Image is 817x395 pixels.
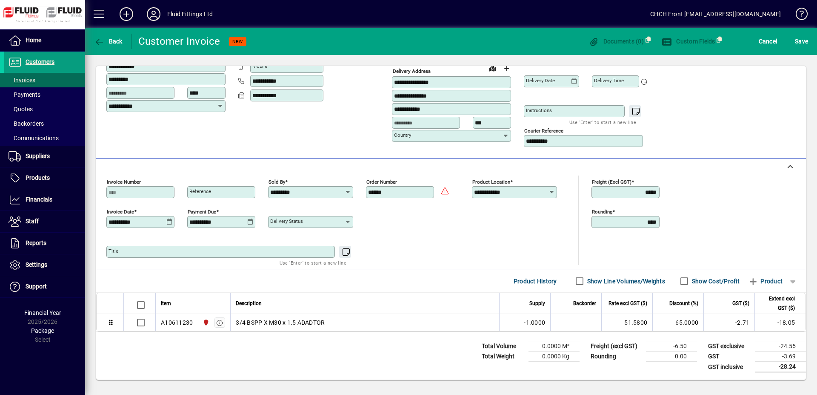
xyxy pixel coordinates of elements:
[161,318,193,327] div: A10611230
[4,276,85,297] a: Support
[573,299,596,308] span: Backorder
[26,283,47,290] span: Support
[4,87,85,102] a: Payments
[31,327,54,334] span: Package
[528,341,580,352] td: 0.0000 M³
[500,62,513,75] button: Choose address
[161,299,171,308] span: Item
[4,167,85,189] a: Products
[594,78,624,84] mat-label: Delivery time
[4,73,85,87] a: Invoices
[4,146,85,167] a: Suppliers
[167,7,213,21] div: Fluid Fittings Ltd
[4,102,85,116] a: Quotes
[26,239,46,246] span: Reports
[9,77,35,84] span: Invoices
[652,314,703,331] td: 65.0000
[608,299,647,308] span: Rate excl GST ($)
[669,299,698,308] span: Discount (%)
[486,61,500,75] a: View on map
[795,35,808,48] span: ave
[472,179,510,185] mat-label: Product location
[789,2,806,29] a: Knowledge Base
[9,120,44,127] span: Backorders
[85,34,132,49] app-page-header-button: Back
[189,188,211,194] mat-label: Reference
[586,34,646,49] button: Documents (0)
[759,35,777,48] span: Cancel
[592,179,631,185] mat-label: Freight (excl GST)
[795,38,798,45] span: S
[138,35,220,48] div: Customer Invoice
[477,341,528,352] td: Total Volume
[107,209,134,215] mat-label: Invoice date
[754,314,806,331] td: -18.05
[9,106,33,112] span: Quotes
[524,128,563,134] mat-label: Courier Reference
[107,179,141,185] mat-label: Invoice number
[760,294,795,313] span: Extend excl GST ($)
[4,233,85,254] a: Reports
[755,352,806,362] td: -3.69
[270,218,303,224] mat-label: Delivery status
[524,318,545,327] span: -1.0000
[526,107,552,113] mat-label: Instructions
[4,189,85,210] a: Financials
[4,116,85,131] a: Backorders
[704,352,755,362] td: GST
[755,362,806,372] td: -28.24
[477,352,528,362] td: Total Weight
[569,117,636,127] mat-hint: Use 'Enter' to start a new line
[662,38,715,45] span: Custom Fields
[650,7,781,21] div: CHCH Front [EMAIL_ADDRESS][DOMAIN_NAME]
[528,352,580,362] td: 0.0000 Kg
[280,258,346,268] mat-hint: Use 'Enter' to start a new line
[26,174,50,181] span: Products
[9,91,40,98] span: Payments
[704,362,755,372] td: GST inclusive
[200,318,210,327] span: CHRISTCHURCH
[748,274,783,288] span: Product
[92,34,125,49] button: Back
[188,209,216,215] mat-label: Payment due
[704,341,755,352] td: GST exclusive
[592,209,612,215] mat-label: Rounding
[26,153,50,159] span: Suppliers
[140,6,167,22] button: Profile
[26,261,47,268] span: Settings
[236,318,325,327] span: 3/4 BSPP X M30 x 1.5 ADADTOR
[269,179,285,185] mat-label: Sold by
[703,314,754,331] td: -2.71
[26,196,52,203] span: Financials
[646,341,697,352] td: -6.50
[744,274,787,289] button: Product
[109,248,118,254] mat-label: Title
[24,309,61,316] span: Financial Year
[514,274,557,288] span: Product History
[757,34,780,49] button: Cancel
[732,299,749,308] span: GST ($)
[588,38,644,45] span: Documents (0)
[232,39,243,44] span: NEW
[586,277,665,285] label: Show Line Volumes/Weights
[366,179,397,185] mat-label: Order number
[94,38,123,45] span: Back
[660,34,717,49] button: Custom Fields
[586,341,646,352] td: Freight (excl GST)
[4,254,85,276] a: Settings
[236,299,262,308] span: Description
[793,34,810,49] button: Save
[4,131,85,145] a: Communications
[394,132,411,138] mat-label: Country
[586,352,646,362] td: Rounding
[26,218,39,225] span: Staff
[526,78,555,84] mat-label: Delivery date
[755,341,806,352] td: -24.55
[26,58,54,65] span: Customers
[26,37,41,43] span: Home
[252,63,267,69] mat-label: Mobile
[607,318,647,327] div: 51.5800
[529,299,545,308] span: Supply
[9,135,59,141] span: Communications
[4,211,85,232] a: Staff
